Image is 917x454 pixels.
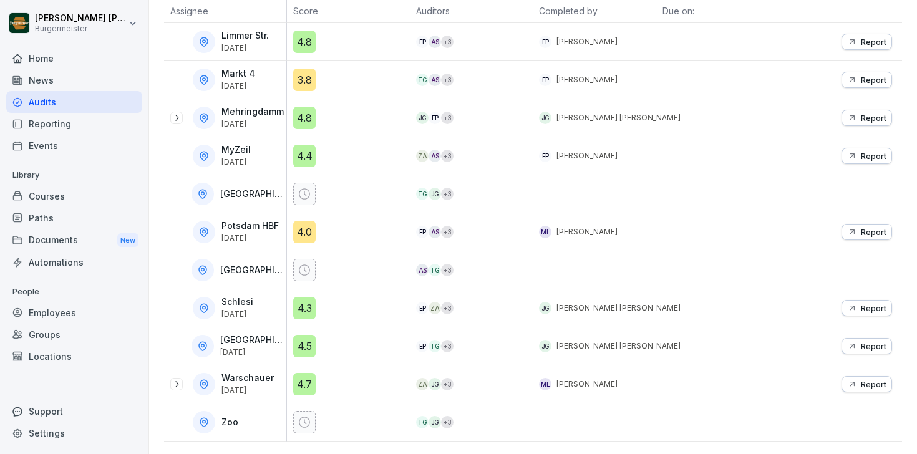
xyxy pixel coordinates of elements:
div: TG [416,416,429,428]
p: Score [293,4,404,17]
a: Events [6,135,142,157]
p: Burgermeister [35,24,126,33]
button: Report [842,300,892,316]
div: ML [539,378,551,390]
p: [PERSON_NAME] [556,226,618,238]
div: AS [429,74,441,86]
button: Report [842,110,892,126]
button: Report [842,34,892,50]
div: EP [539,150,551,162]
div: JG [539,302,551,314]
div: 4.4 [293,145,316,167]
div: EP [539,36,551,48]
div: JG [429,378,441,390]
a: Audits [6,91,142,113]
p: [DATE] [221,386,274,395]
div: 4.3 [293,297,316,319]
p: [PERSON_NAME] [556,379,618,390]
p: Schlesi [221,297,253,307]
div: AS [429,150,441,162]
div: Support [6,400,142,422]
p: [GEOGRAPHIC_DATA] [220,265,284,276]
div: EP [539,74,551,86]
a: Paths [6,207,142,229]
a: Home [6,47,142,69]
div: 3.8 [293,69,316,91]
p: MyZeil [221,145,251,155]
div: + 3 [441,188,454,200]
p: Markt 4 [221,69,255,79]
div: 4.0 [293,221,316,243]
div: + 3 [441,226,454,238]
p: Warschauer [221,373,274,384]
div: EP [416,226,429,238]
div: JG [539,112,551,124]
div: AS [429,36,441,48]
div: Courses [6,185,142,207]
div: EP [416,36,429,48]
div: ZA [429,302,441,314]
p: Report [861,227,886,237]
div: Documents [6,229,142,252]
div: JG [429,416,441,428]
p: [DATE] [221,310,253,319]
div: 4.7 [293,373,316,395]
p: Completed by [539,4,649,17]
div: JG [539,340,551,352]
p: Zoo [221,417,238,428]
p: Report [861,75,886,85]
p: [PERSON_NAME] [PERSON_NAME] [556,302,681,314]
p: [PERSON_NAME] [556,74,618,85]
a: Reporting [6,113,142,135]
a: Employees [6,302,142,324]
p: Report [861,303,886,313]
div: + 3 [441,112,454,124]
p: Report [861,341,886,351]
p: [PERSON_NAME] [PERSON_NAME] [556,112,681,123]
div: 4.5 [293,335,316,357]
p: Mehringdamm [221,107,284,117]
div: EP [416,340,429,352]
div: News [6,69,142,91]
button: Report [842,72,892,88]
a: Automations [6,251,142,273]
div: + 3 [441,378,454,390]
div: + 3 [441,264,454,276]
p: Limmer Str. [221,31,269,41]
p: [PERSON_NAME] [PERSON_NAME] [556,340,681,352]
div: ZA [416,378,429,390]
div: New [117,233,138,248]
div: JG [429,188,441,200]
p: [GEOGRAPHIC_DATA] [220,189,284,200]
div: 4.8 [293,31,316,53]
div: TG [416,188,429,200]
p: [PERSON_NAME] [PERSON_NAME] [PERSON_NAME] [35,13,126,24]
div: + 3 [441,302,454,314]
div: TG [416,74,429,86]
p: Report [861,379,886,389]
div: + 3 [441,36,454,48]
div: EP [429,112,441,124]
button: Report [842,148,892,164]
p: Report [861,113,886,123]
p: [DATE] [221,234,279,243]
div: EP [416,302,429,314]
p: [DATE] [221,82,255,90]
p: Report [861,151,886,161]
p: Report [861,37,886,47]
a: Settings [6,422,142,444]
a: Locations [6,345,142,367]
div: 4.8 [293,107,316,129]
div: AS [429,226,441,238]
div: + 3 [441,340,454,352]
a: Groups [6,324,142,345]
div: JG [416,112,429,124]
a: DocumentsNew [6,229,142,252]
